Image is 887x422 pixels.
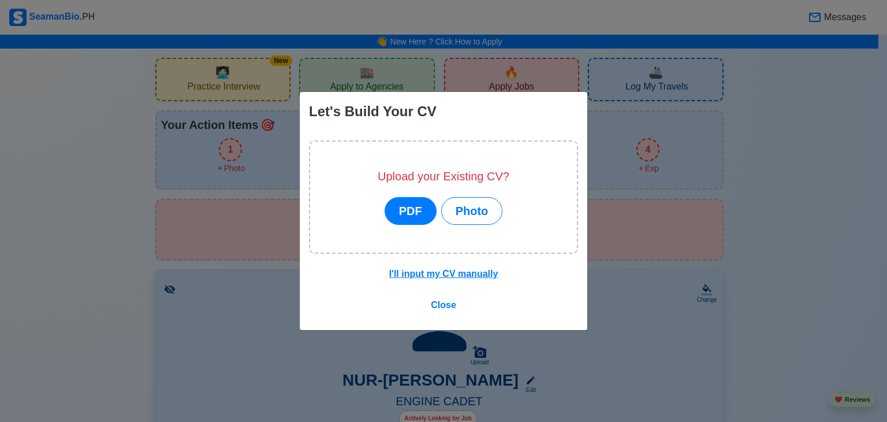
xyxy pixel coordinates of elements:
button: Close [423,294,464,316]
h5: Upload your Existing CV? [378,169,509,183]
div: Let's Build Your CV [309,101,437,122]
button: PDF [385,197,437,225]
span: Close [431,300,456,310]
u: I'll input my CV manually [389,269,498,279]
button: I'll input my CV manually [382,263,506,285]
button: Photo [441,197,503,225]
